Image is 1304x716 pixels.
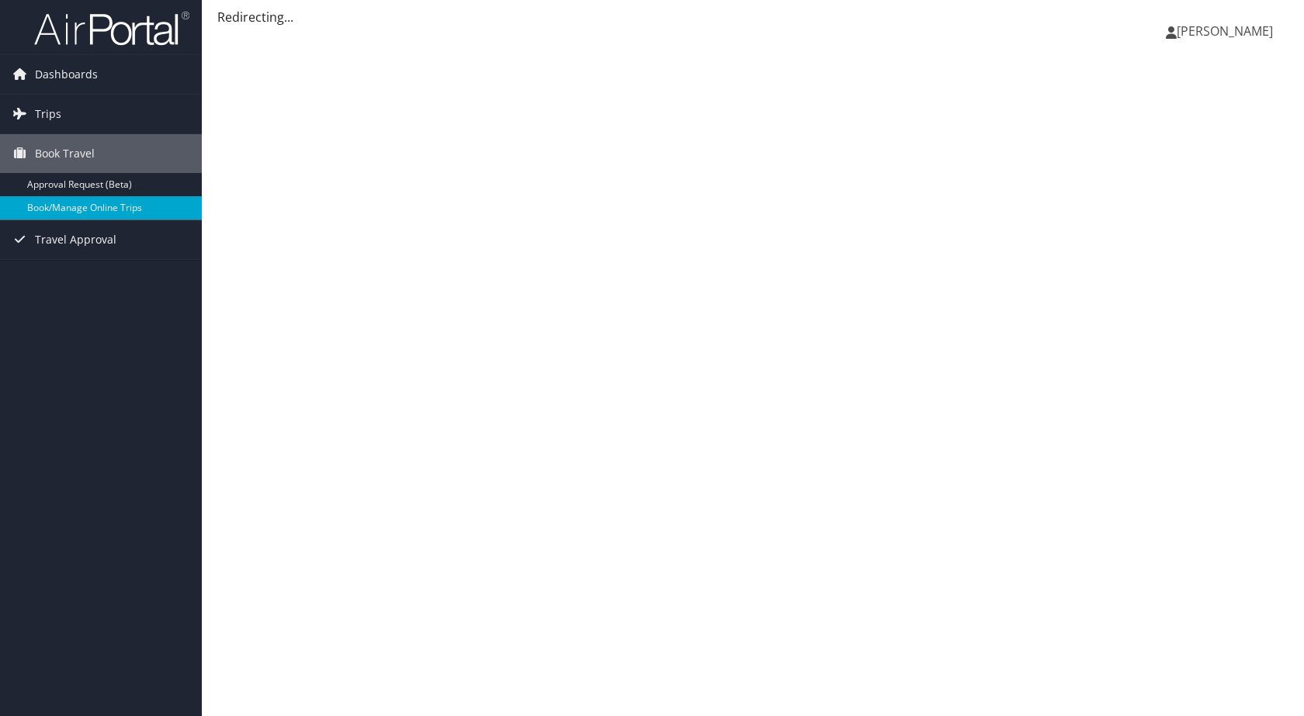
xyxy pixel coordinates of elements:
span: [PERSON_NAME] [1177,22,1273,40]
img: airportal-logo.png [34,10,189,47]
div: Redirecting... [217,8,1288,26]
a: [PERSON_NAME] [1166,8,1288,54]
span: Travel Approval [35,220,116,259]
span: Book Travel [35,134,95,173]
span: Trips [35,95,61,133]
span: Dashboards [35,55,98,94]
